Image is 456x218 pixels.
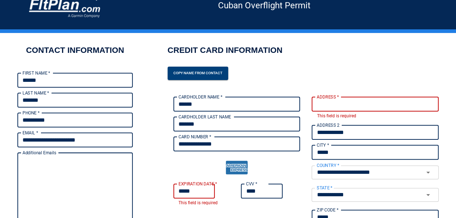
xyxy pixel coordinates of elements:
[168,45,283,59] h2: CREDIT CARD INFORMATION
[178,181,217,187] label: EXPIRATION DATE *
[420,190,436,200] button: Open
[317,207,338,213] label: ZIP CODE *
[317,94,339,100] label: ADDRESS *
[22,130,38,136] label: EMAIL *
[178,94,222,100] label: CARDHOLDER NAME *
[223,157,250,179] img: American express
[22,90,49,96] label: LAST NAME *
[317,185,333,191] label: STATE *
[317,122,340,128] label: ADDRESS 2
[178,114,231,120] label: CARDHOLDER LAST NAME
[246,181,257,187] label: CVV *
[26,45,124,56] h2: CONTACT INFORMATION
[178,200,224,207] p: This field is required
[168,67,228,80] button: Copy name from contact
[317,142,329,148] label: CITY *
[22,110,40,116] label: PHONE *
[178,134,211,140] label: CARD NUMBER *
[420,167,436,177] button: Open
[317,162,339,168] label: COUNTRY *
[102,5,427,6] h5: Cuban Overflight Permit
[22,150,56,156] label: Additional Emails
[22,70,50,76] label: FIRST NAME *
[317,113,434,120] p: This field is required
